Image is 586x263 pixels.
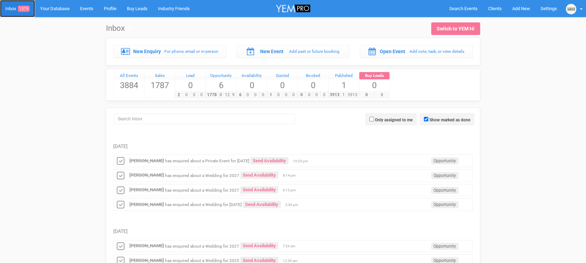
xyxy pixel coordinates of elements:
a: Buy Leads [359,72,390,80]
span: 0 [305,92,313,98]
a: [PERSON_NAME] [129,258,164,263]
span: 0 [359,92,374,98]
span: 0 [267,79,298,91]
span: 0 [290,92,298,98]
span: 0 [198,92,206,98]
h1: Inbox [106,24,133,33]
span: Search Events [449,6,478,11]
a: [PERSON_NAME] [129,187,164,192]
span: Opportunity [431,187,458,194]
small: has enquired about a Wedding for 2027 [165,173,239,178]
span: Opportunity [431,157,458,164]
small: Add note, task, or view details [409,49,464,54]
span: 2 [175,92,183,98]
span: 8:14 pm [283,173,300,178]
a: Opportunity [206,72,236,80]
a: Send Availability [250,157,288,164]
span: 0 [298,79,328,91]
span: 0 [313,92,321,98]
span: Add New [512,6,530,11]
span: 0 [244,92,252,98]
span: 0 [320,92,328,98]
a: Booked [298,72,328,80]
span: 6 [206,79,236,91]
span: 1787 [145,79,175,91]
img: open-uri20231025-2-1afxnye [566,4,576,14]
span: 3913 [346,92,359,98]
a: [PERSON_NAME] [129,172,164,178]
span: 6 [236,92,244,98]
span: 0 [274,92,283,98]
span: 10:23 pm [293,159,310,164]
a: Open Event Add note, task, or view details [360,45,473,58]
a: Send Availability [240,171,278,179]
small: Add past or future booking [289,49,339,54]
span: 0 [251,92,259,98]
a: New Event Add past or future booking [237,45,350,58]
span: Opportunity [431,201,458,208]
span: 1 [341,92,346,98]
a: Availability [237,72,267,80]
span: 0 [183,92,191,98]
span: 12 [223,92,231,98]
h5: [DATE] [113,229,473,234]
span: 1 [267,92,275,98]
span: 9 [231,92,236,98]
a: Send Availability [243,201,281,208]
a: [PERSON_NAME] [129,202,164,207]
label: Only assigned to me [375,117,413,123]
span: 2:36 pm [285,202,303,207]
div: Switch to YEM Hi [437,25,474,32]
span: 0 [175,79,206,91]
a: Published [329,72,359,80]
a: Send Availability [240,242,278,249]
span: Opportunity [431,243,458,250]
span: 0 [282,92,290,98]
span: 0 [190,92,198,98]
input: Search Inbox [114,114,295,124]
small: For phone, email or in-person [164,49,218,54]
span: 1 [329,79,359,91]
small: has enquired about a Wedding for 2027 [165,187,239,192]
a: Lead [175,72,206,80]
span: 0 [259,92,267,98]
span: 1778 [206,92,219,98]
h5: [DATE] [113,144,473,149]
span: 6:13 pm [283,188,300,193]
span: 8 [374,92,390,98]
span: 3884 [114,79,144,91]
label: Open Event [380,48,405,55]
a: Sales [145,72,175,80]
a: [PERSON_NAME] [129,158,164,163]
span: 0 [237,79,267,91]
a: All Events [114,72,144,80]
span: 7:26 am [283,244,300,249]
small: has enquired about a Private Event for [DATE] [165,158,249,163]
small: has enquired about a Wedding for 2027 [165,243,239,248]
a: Quoted [267,72,298,80]
span: 0 [298,92,306,98]
span: 8 [218,92,224,98]
a: Switch to YEM Hi [431,22,480,35]
a: Send Availability [240,186,278,193]
span: Opportunity [431,172,458,179]
small: has enquired about a Wedding for 2025 [165,258,239,263]
label: New Event [260,48,283,55]
a: [PERSON_NAME] [129,243,164,248]
span: 1379 [18,6,30,12]
span: Clients [488,6,502,11]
